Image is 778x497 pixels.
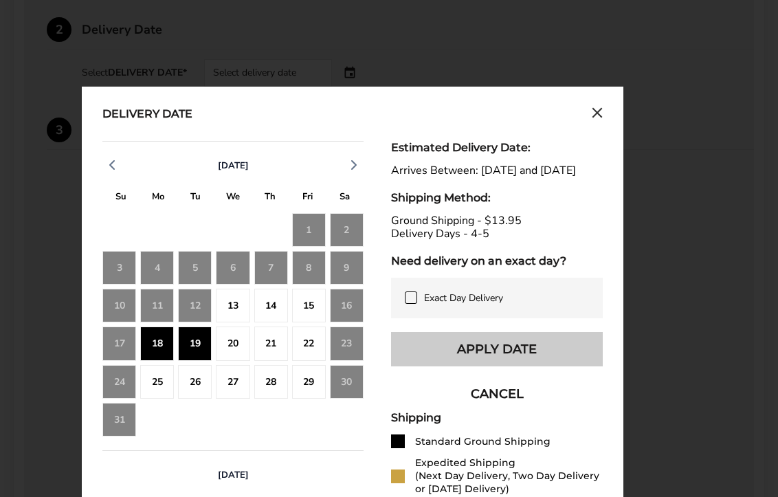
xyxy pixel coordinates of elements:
[415,456,603,496] div: Expedited Shipping (Next Day Delivery, Two Day Delivery or [DATE] Delivery)
[391,411,603,424] div: Shipping
[102,107,192,122] div: Delivery Date
[252,188,289,209] div: T
[214,188,252,209] div: W
[289,188,326,209] div: F
[391,214,603,241] div: Ground Shipping - $13.95 Delivery Days - 4-5
[391,191,603,204] div: Shipping Method:
[212,159,254,172] button: [DATE]
[391,254,603,267] div: Need delivery on an exact day?
[212,469,254,481] button: [DATE]
[592,107,603,122] button: Close calendar
[391,332,603,366] button: Apply Date
[415,435,551,448] div: Standard Ground Shipping
[391,377,603,411] button: CANCEL
[102,188,140,209] div: S
[218,469,249,481] span: [DATE]
[424,291,503,305] span: Exact Day Delivery
[140,188,177,209] div: M
[391,141,603,154] div: Estimated Delivery Date:
[326,188,364,209] div: S
[391,164,603,177] div: Arrives Between: [DATE] and [DATE]
[218,159,249,172] span: [DATE]
[177,188,214,209] div: T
